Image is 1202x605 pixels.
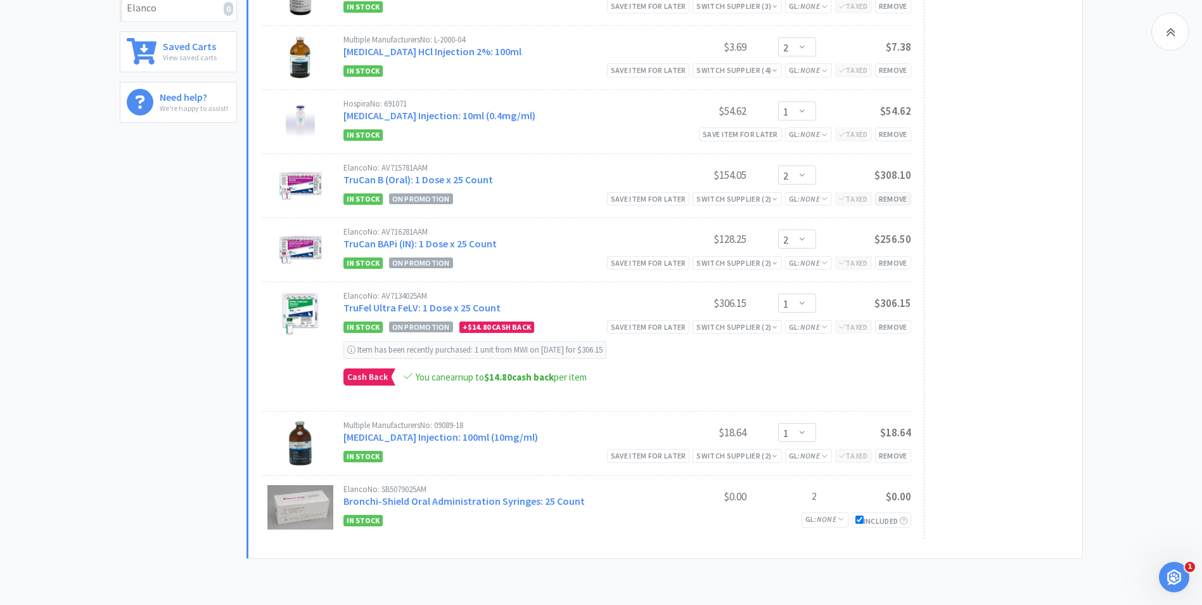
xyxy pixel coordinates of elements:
[343,100,651,108] div: Hospira No: 691071
[651,489,746,504] div: $0.00
[389,322,453,332] span: On Promotion
[343,341,606,359] div: Item has been recently purchased: 1 unit from MWI on [DATE] for $306.15
[651,167,746,183] div: $154.05
[800,129,820,139] i: None
[416,371,587,383] span: You can earn up to per item
[696,450,777,462] div: Switch Supplier ( 2 )
[875,449,911,462] div: Remove
[278,421,323,465] img: 5f217cb884994c5688831573877da0d6_7067.png
[696,64,777,76] div: Switch Supplier ( 4 )
[343,45,521,58] a: [MEDICAL_DATA] HCl Injection 2%: 100ml
[286,100,316,144] img: d16ddc53e4544b2a80cd7ab3d79b402e_310655.png
[343,193,383,205] span: In Stock
[343,1,383,13] span: In Stock
[789,1,828,11] span: GL:
[875,256,911,270] div: Remove
[875,320,911,334] div: Remove
[839,258,868,268] span: Taxed
[163,38,217,51] h6: Saved Carts
[343,421,651,429] div: Multiple Manufacturers No: 09089-18
[651,103,746,119] div: $54.62
[880,426,911,439] span: $18.64
[789,322,828,332] span: GL:
[789,258,828,268] span: GL:
[163,51,217,63] p: View saved carts
[651,425,746,440] div: $18.64
[789,65,828,75] span: GL:
[343,228,651,236] div: Elanco No: AV716281AAM
[343,129,383,141] span: In Stock
[800,194,820,204] i: None
[607,256,690,270] div: Save item for later
[874,232,911,246] span: $256.50
[343,485,651,493] div: Elanco No: SB5079025AM
[696,193,777,205] div: Switch Supplier ( 2 )
[484,371,554,383] strong: cash back
[267,485,333,530] img: 87b8bb7aa9b24df8bd0bd0ebfeceddfb_233395.png
[343,495,585,507] a: Bronchi-Shield Oral Administration Syringes: 25 Count
[800,451,820,460] i: None
[160,102,228,114] p: We're happy to assist!
[343,431,538,443] a: [MEDICAL_DATA] Injection: 100ml (10mg/ml)
[839,322,868,332] span: Taxed
[343,237,497,250] a: TruCan BAPi (IN): 1 Dose x 25 Count
[343,164,651,172] div: Elanco No: AV715781AAM
[343,292,651,300] div: Elanco No: AV7134025AM
[343,257,383,269] span: In Stock
[389,257,453,268] span: On Promotion
[343,451,383,462] span: In Stock
[789,129,828,139] span: GL:
[696,257,777,269] div: Switch Supplier ( 2 )
[224,2,233,16] i: 0
[607,449,690,462] div: Save item for later
[839,194,868,204] span: Taxed
[607,320,690,334] div: Save item for later
[855,516,907,526] span: Included
[800,322,820,332] i: None
[484,371,512,383] span: $14.80
[651,231,746,247] div: $128.25
[875,127,911,141] div: Remove
[468,322,490,332] span: $14.80
[286,36,314,80] img: d192776362e24d5bbab08e5e07bf5032_6648.png
[875,192,911,205] div: Remove
[651,39,746,55] div: $3.69
[789,194,828,204] span: GL:
[817,514,836,524] i: None
[812,489,816,504] span: 2
[343,322,383,333] span: In Stock
[800,65,820,75] i: None
[343,109,535,122] a: [MEDICAL_DATA] Injection: 10ml (0.4mg/ml)
[278,164,323,208] img: bc5d19bb181d4f909b50ccc1fd48f4c9_481290.png
[805,514,845,524] span: GL:
[874,296,911,310] span: $306.15
[459,322,534,333] div: + Cash Back
[343,515,383,526] span: In Stock
[343,173,493,186] a: TruCan B (Oral): 1 Dose x 25 Count
[607,63,690,77] div: Save item for later
[344,369,391,385] span: Cash Back
[120,31,237,72] a: Saved CartsView saved carts
[699,127,782,141] div: Save item for later
[886,490,911,504] span: $0.00
[389,193,453,204] span: On Promotion
[160,89,228,102] h6: Need help?
[607,192,690,205] div: Save item for later
[343,65,383,77] span: In Stock
[1159,562,1189,592] iframe: Intercom live chat
[278,292,323,336] img: e3e1e4bf0c8745ae84e24bbfa25d5f83_477501.png
[839,129,868,139] span: Taxed
[651,296,746,311] div: $306.15
[800,1,820,11] i: None
[278,228,323,272] img: 8d6434282a3e414da6bc7041d3471145_481299.png
[839,65,868,75] span: Taxed
[343,301,501,314] a: TruFel Ultra FeLV: 1 Dose x 25 Count
[875,63,911,77] div: Remove
[839,451,868,460] span: Taxed
[696,321,777,333] div: Switch Supplier ( 2 )
[880,104,911,118] span: $54.62
[874,168,911,182] span: $308.10
[789,451,828,460] span: GL:
[839,1,868,11] span: Taxed
[886,40,911,54] span: $7.38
